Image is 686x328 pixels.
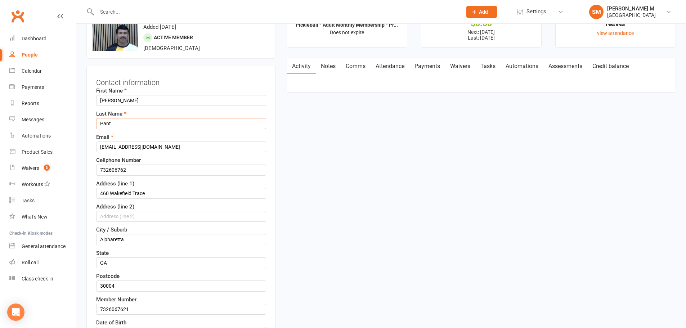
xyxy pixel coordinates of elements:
label: Postcode [96,272,120,280]
a: Reports [9,95,76,112]
div: Never [562,20,669,27]
a: Activity [287,58,316,75]
div: [GEOGRAPHIC_DATA] [607,12,656,18]
a: Assessments [543,58,587,75]
div: Messages [22,117,44,122]
span: Settings [526,4,546,20]
button: Add [466,6,497,18]
label: Date of Birth [96,318,126,327]
input: Address (line 2) [96,211,266,222]
a: Payments [9,79,76,95]
div: Workouts [22,181,43,187]
img: image1754438699.png [93,6,138,51]
div: Tasks [22,198,35,203]
a: Tasks [9,193,76,209]
input: Last Name [96,118,266,129]
div: Calendar [22,68,42,74]
label: Email [96,133,113,141]
a: Notes [316,58,341,75]
label: Member Number [96,295,136,304]
div: Roll call [22,260,39,265]
div: What's New [22,214,48,220]
a: Tasks [475,58,501,75]
a: Attendance [371,58,409,75]
div: Automations [22,133,51,139]
h3: Contact information [96,76,266,86]
label: City / Suburb [96,225,127,234]
a: Class kiosk mode [9,271,76,287]
a: Waivers [445,58,475,75]
label: Cellphone Number [96,156,141,165]
div: Product Sales [22,149,53,155]
label: Address (line 1) [96,179,134,188]
a: Comms [341,58,371,75]
div: Open Intercom Messenger [7,304,24,321]
div: Class check-in [22,276,53,282]
div: Payments [22,84,44,90]
a: What's New [9,209,76,225]
span: Does not expire [330,30,364,35]
p: Next: [DATE] Last: [DATE] [428,29,535,41]
span: Add [479,9,488,15]
a: Credit balance [587,58,634,75]
a: Dashboard [9,31,76,47]
label: First Name [96,86,127,95]
div: People [22,52,38,58]
span: [DEMOGRAPHIC_DATA] [143,45,200,51]
input: State [96,257,266,268]
a: Payments [409,58,445,75]
a: Roll call [9,255,76,271]
label: Last Name [96,109,126,118]
div: [PERSON_NAME] M [607,5,656,12]
input: Email [96,141,266,152]
div: Waivers [22,165,39,171]
div: Dashboard [22,36,46,41]
input: Member Number [96,304,266,315]
span: 3 [44,165,50,171]
input: Address (line 1) [96,188,266,199]
div: Reports [22,100,39,106]
input: City / Suburb [96,234,266,245]
div: $0.00 [428,20,535,27]
a: People [9,47,76,63]
input: Postcode [96,280,266,291]
input: Cellphone Number [96,165,266,175]
a: view attendance [597,30,634,36]
span: Active member [154,35,193,40]
div: General attendance [22,243,66,249]
a: Product Sales [9,144,76,160]
a: Automations [9,128,76,144]
div: SM [589,5,604,19]
input: Search... [95,7,457,17]
strong: Pickleball - Adult Monthly Membership - Pr... [296,22,398,28]
a: Clubworx [9,7,27,25]
label: State [96,249,109,257]
a: Workouts [9,176,76,193]
input: First Name [96,95,266,106]
a: Waivers 3 [9,160,76,176]
a: Calendar [9,63,76,79]
time: Added [DATE] [143,24,176,30]
label: Address (line 2) [96,202,134,211]
a: General attendance kiosk mode [9,238,76,255]
a: Automations [501,58,543,75]
a: Messages [9,112,76,128]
